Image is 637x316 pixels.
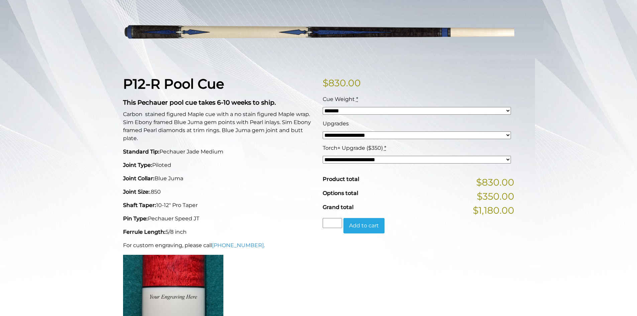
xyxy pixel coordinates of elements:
[123,175,315,183] p: Blue Juma
[384,145,386,151] abbr: required
[123,161,315,169] p: Piloted
[476,175,514,189] span: $830.00
[343,218,385,233] button: Add to cart
[123,162,152,168] strong: Joint Type:
[323,218,342,228] input: Product quantity
[123,189,150,195] strong: Joint Size:
[323,190,358,196] span: Options total
[123,99,276,106] strong: This Pechauer pool cue takes 6-10 weeks to ship.
[123,228,315,236] p: 5/8 inch
[212,242,265,248] a: [PHONE_NUMBER].
[123,215,148,222] strong: Pin Type:
[123,188,315,196] p: .850
[123,76,224,92] strong: P12-R Pool Cue
[123,148,315,156] p: Pechauer Jade Medium
[123,201,315,209] p: 10-12" Pro Taper
[123,0,514,66] img: P12-N.png
[473,203,514,217] span: $1,180.00
[323,204,353,210] span: Grand total
[123,215,315,223] p: Pechauer Speed JT
[123,229,166,235] strong: Ferrule Length:
[323,96,355,102] span: Cue Weight
[123,110,315,142] p: Carbon stained figured Maple cue with a no stain figured Maple wrap. Sim Ebony framed Blue Juma g...
[323,145,383,151] span: Torch+ Upgrade ($350)
[323,77,328,89] span: $
[323,77,361,89] bdi: 830.00
[477,189,514,203] span: $350.00
[123,241,315,249] p: For custom engraving, please call
[323,120,349,127] span: Upgrades
[123,202,156,208] strong: Shaft Taper:
[123,148,160,155] strong: Standard Tip:
[356,96,358,102] abbr: required
[323,176,359,182] span: Product total
[123,175,154,182] strong: Joint Collar:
